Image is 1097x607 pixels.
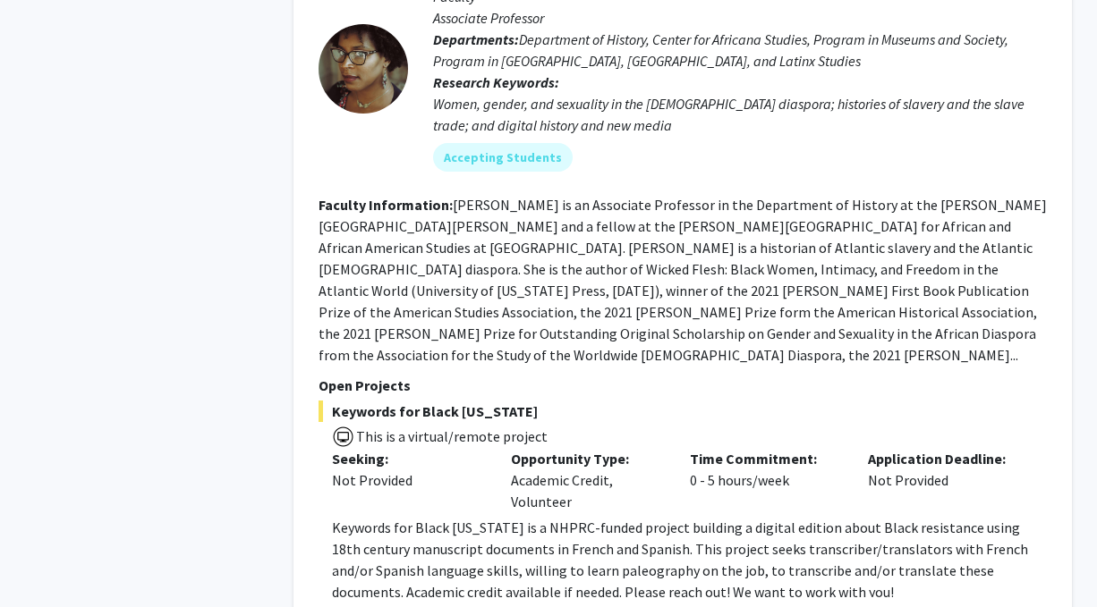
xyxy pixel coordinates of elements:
[332,448,484,469] p: Seeking:
[433,30,519,48] b: Departments:
[319,400,1047,422] span: Keywords for Black [US_STATE]
[332,517,1047,603] p: Keywords for Black [US_STATE] is a NHPRC-funded project building a digital edition about Black re...
[319,196,1047,364] fg-read-more: [PERSON_NAME] is an Associate Professor in the Department of History at the [PERSON_NAME][GEOGRAP...
[319,375,1047,396] p: Open Projects
[319,196,453,214] b: Faculty Information:
[332,469,484,491] div: Not Provided
[497,448,676,512] div: Academic Credit, Volunteer
[433,73,559,91] b: Research Keywords:
[855,448,1033,512] div: Not Provided
[433,143,573,172] mat-chip: Accepting Students
[690,448,842,469] p: Time Commitment:
[676,448,855,512] div: 0 - 5 hours/week
[511,448,663,469] p: Opportunity Type:
[433,30,1008,70] span: Department of History, Center for Africana Studies, Program in Museums and Society, Program in [G...
[13,527,76,594] iframe: Chat
[433,7,1047,29] p: Associate Professor
[354,427,548,445] span: This is a virtual/remote project
[868,448,1020,469] p: Application Deadline:
[433,93,1047,136] div: Women, gender, and sexuality in the [DEMOGRAPHIC_DATA] diaspora; histories of slavery and the sla...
